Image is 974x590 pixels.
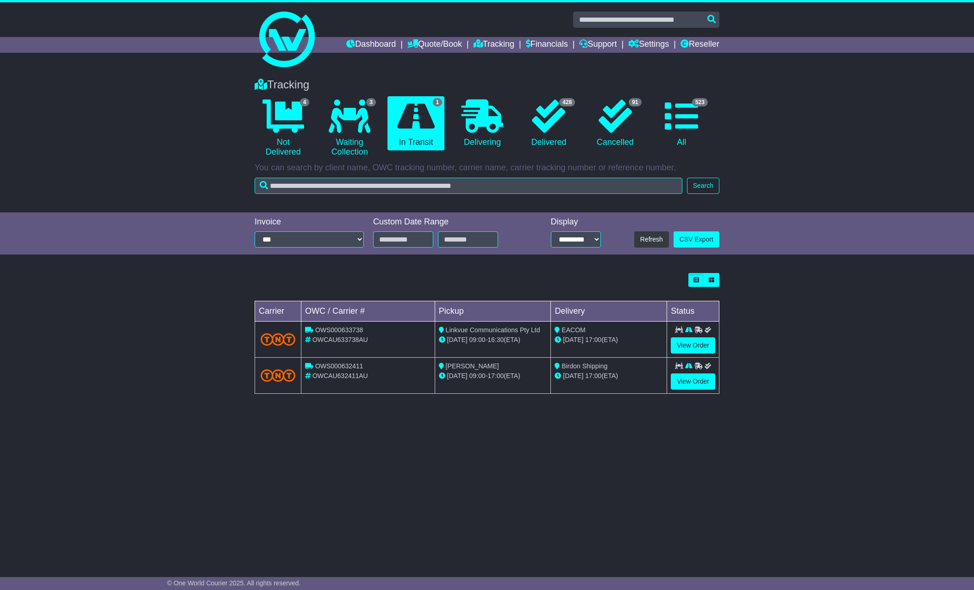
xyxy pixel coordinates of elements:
td: Carrier [255,301,301,322]
span: 17:00 [585,372,601,379]
span: [DATE] [563,372,583,379]
div: Invoice [255,217,364,227]
a: Financials [526,37,568,53]
span: 17:00 [585,336,601,343]
span: Linkvue Communications Pty Ltd [446,326,540,334]
a: CSV Export [674,231,719,248]
a: View Order [671,337,715,354]
td: OWC / Carrier # [301,301,435,322]
span: OWS000632411 [315,362,363,370]
span: [DATE] [447,372,468,379]
a: Support [579,37,617,53]
img: TNT_Domestic.png [261,369,295,382]
td: Delivery [551,301,667,322]
span: 91 [629,98,641,106]
a: Delivering [454,96,511,151]
span: Birdon Shipping [562,362,607,370]
span: OWCAU633738AU [312,336,368,343]
span: [DATE] [447,336,468,343]
div: - (ETA) [439,371,547,381]
span: 523 [692,98,708,106]
td: Status [667,301,719,322]
span: 09:00 [469,336,486,343]
a: 91 Cancelled [587,96,643,151]
a: Quote/Book [407,37,462,53]
a: Reseller [681,37,719,53]
span: [PERSON_NAME] [446,362,499,370]
div: Tracking [250,78,724,92]
span: OWCAU632411AU [312,372,368,379]
div: (ETA) [555,371,663,381]
a: Dashboard [346,37,396,53]
span: 428 [559,98,575,106]
span: 17:00 [487,372,504,379]
td: Pickup [435,301,551,322]
span: 16:30 [487,336,504,343]
a: 428 Delivered [520,96,577,151]
span: 3 [366,98,376,106]
span: EACOM [562,326,585,334]
a: 3 Waiting Collection [321,96,378,161]
div: Display [551,217,601,227]
button: Refresh [634,231,669,248]
a: Settings [628,37,669,53]
div: - (ETA) [439,335,547,345]
p: You can search by client name, OWC tracking number, carrier name, carrier tracking number or refe... [255,163,719,173]
span: OWS000633738 [315,326,363,334]
span: © One World Courier 2025. All rights reserved. [167,579,301,587]
span: 09:00 [469,372,486,379]
button: Search [687,178,719,194]
div: Custom Date Range [373,217,522,227]
a: Tracking [474,37,514,53]
a: 4 Not Delivered [255,96,312,161]
a: View Order [671,373,715,390]
span: 4 [300,98,310,106]
div: (ETA) [555,335,663,345]
img: TNT_Domestic.png [261,333,295,346]
span: [DATE] [563,336,583,343]
a: 1 In Transit [387,96,444,151]
span: 1 [433,98,443,106]
a: 523 All [653,96,710,151]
